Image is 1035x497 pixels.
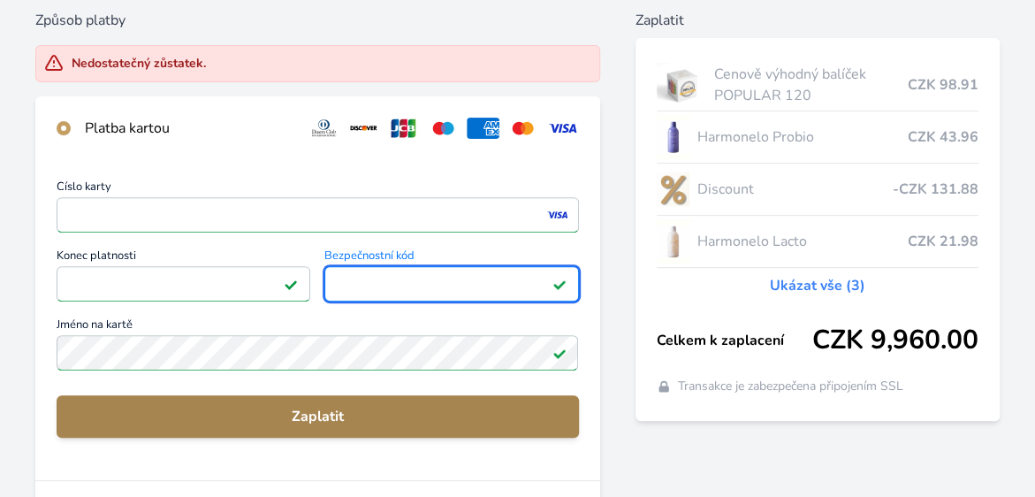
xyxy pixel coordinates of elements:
[657,115,690,159] img: CLEAN_PROBIO_se_stinem_x-lo.jpg
[57,250,310,266] span: Konec platnosti
[657,63,707,107] img: popular.jpg
[908,126,978,148] span: CZK 43.96
[552,346,567,360] img: Platné pole
[696,179,893,200] span: Discount
[506,118,539,139] img: mc.svg
[713,64,908,106] span: Cenově výhodný balíček POPULAR 120
[657,167,690,211] img: discount-lo.png
[696,231,908,252] span: Harmonelo Lacto
[387,118,420,139] img: jcb.svg
[284,277,298,291] img: Platné pole
[546,118,579,139] img: visa.svg
[893,179,978,200] span: -CZK 131.88
[57,395,579,438] button: Zaplatit
[812,325,978,356] span: CZK 9,960.00
[308,118,340,139] img: diners.svg
[657,219,690,264] img: CLEAN_LACTO_se_stinem_x-hi-lo.jpg
[545,207,569,223] img: visa
[657,330,812,351] span: Celkem k zaplacení
[678,378,903,395] span: Transakce je zabezpečena připojením SSL
[71,406,565,427] span: Zaplatit
[347,118,380,139] img: discover.svg
[57,335,578,371] input: Jméno na kartěPlatné pole
[324,250,578,266] span: Bezpečnostní kód
[72,55,206,73] div: Nedostatečný zůstatek.
[427,118,460,139] img: maestro.svg
[85,118,293,139] div: Platba kartou
[57,181,579,197] span: Číslo karty
[908,74,978,96] span: CZK 98.91
[57,319,579,335] span: Jméno na kartě
[908,231,978,252] span: CZK 21.98
[696,126,908,148] span: Harmonelo Probio
[635,10,1000,31] h6: Zaplatit
[467,118,499,139] img: amex.svg
[552,277,567,291] img: Platné pole
[770,275,865,296] a: Ukázat vše (3)
[65,203,571,227] iframe: Iframe pro číslo karty
[35,10,600,31] h6: Způsob platby
[332,271,570,296] iframe: Iframe pro bezpečnostní kód
[65,271,302,296] iframe: Iframe pro datum vypršení platnosti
